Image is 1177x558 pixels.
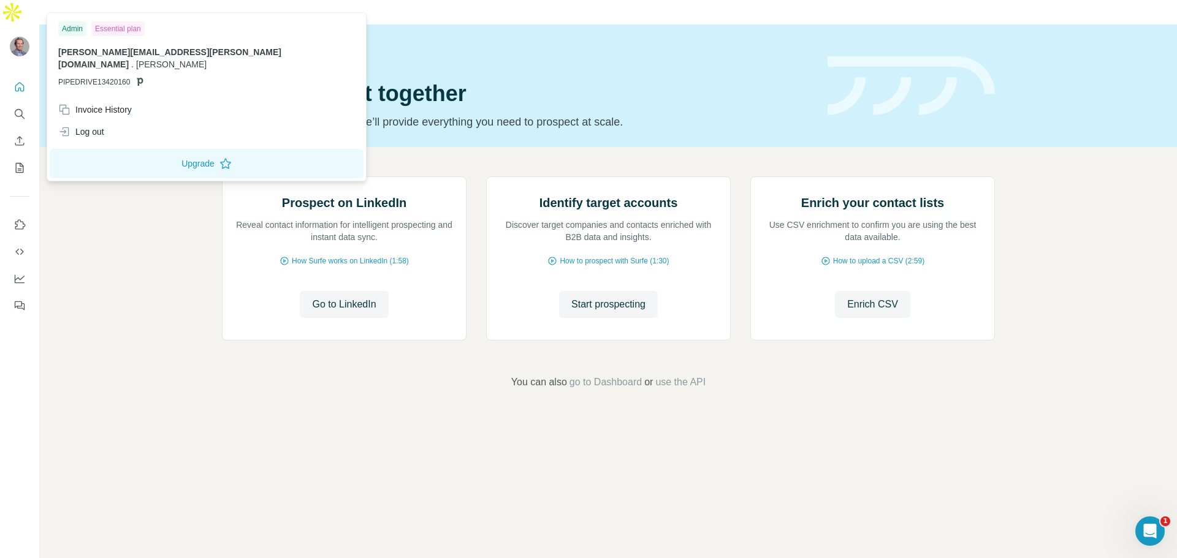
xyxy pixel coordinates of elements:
[222,113,813,130] p: Pick your starting point and we’ll provide everything you need to prospect at scale.
[50,149,364,178] button: Upgrade
[292,255,409,266] span: How Surfe works on LinkedIn (1:58)
[222,81,813,106] h1: Let’s prospect together
[10,241,29,263] button: Use Surfe API
[511,375,567,390] span: You can also
[1160,516,1170,526] span: 1
[58,126,104,138] div: Log out
[58,77,130,88] span: PIPEDRIVE13420160
[763,219,982,243] p: Use CSV enrichment to confirm you are using the best data available.
[833,255,924,266] span: How to upload a CSV (2:59)
[539,194,678,211] h2: Identify target accounts
[828,56,995,116] img: banner
[235,219,454,243] p: Reveal contact information for intelligent prospecting and instant data sync.
[655,375,706,390] button: use the API
[1135,516,1165,546] iframe: Intercom live chat
[91,21,145,36] div: Essential plan
[560,255,669,266] span: How to prospect with Surfe (1:30)
[801,194,944,211] h2: Enrich your contact lists
[10,268,29,290] button: Dashboard
[835,291,910,318] button: Enrich CSV
[10,103,29,125] button: Search
[282,194,406,211] h2: Prospect on LinkedIn
[222,47,813,59] div: Quick start
[10,76,29,98] button: Quick start
[10,157,29,179] button: My lists
[58,104,132,116] div: Invoice History
[136,59,207,69] span: [PERSON_NAME]
[499,219,718,243] p: Discover target companies and contacts enriched with B2B data and insights.
[571,297,646,312] span: Start prospecting
[559,291,658,318] button: Start prospecting
[569,375,642,390] button: go to Dashboard
[10,295,29,317] button: Feedback
[58,21,86,36] div: Admin
[10,130,29,152] button: Enrich CSV
[131,59,134,69] span: .
[644,375,653,390] span: or
[300,291,388,318] button: Go to LinkedIn
[10,37,29,56] img: Avatar
[312,297,376,312] span: Go to LinkedIn
[847,297,898,312] span: Enrich CSV
[58,47,281,69] span: [PERSON_NAME][EMAIL_ADDRESS][PERSON_NAME][DOMAIN_NAME]
[10,214,29,236] button: Use Surfe on LinkedIn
